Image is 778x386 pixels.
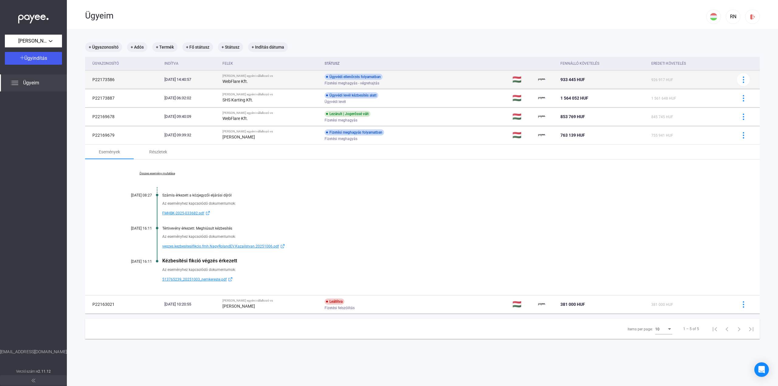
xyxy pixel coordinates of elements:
div: [PERSON_NAME] egyéni vállalkozó vs [222,299,320,302]
button: more-blue [737,298,750,311]
span: 926 917 HUF [651,78,673,82]
a: 513765239_20251003_nemkereste.pdfexternal-link-blue [162,276,729,283]
div: Kézbesítési fikció végzés érkezett [162,258,729,264]
div: Fizetési meghagyás folyamatban [325,129,384,135]
span: vegzes.kezbesitesifikcio.fmh.NagyRolandEV.KazaiIstvan.20251006.pdf [162,243,279,250]
div: Felek [222,60,320,67]
span: Fizetési felszólítás [325,304,355,312]
mat-chip: + Adós [127,42,147,52]
span: Ügyvédi levél [325,98,346,105]
img: payee-logo [538,113,546,120]
button: RN [726,9,740,24]
div: Ügyeim [85,11,706,21]
mat-chip: + Indítás dátuma [248,42,288,52]
div: Eredeti követelés [651,60,729,67]
button: Next page [733,323,745,335]
a: vegzes.kezbesitesifikcio.fmh.NagyRolandEV.KazaiIstvan.20251006.pdfexternal-link-blue [162,243,729,250]
div: Események [99,148,120,155]
span: FMHBK-2025-033682.pdf [162,210,204,217]
div: Items per page: [628,326,653,333]
div: [DATE] 10:20:55 [164,301,218,307]
strong: WebFlare Kft. [222,116,248,121]
span: 381 000 HUF [651,302,673,307]
div: RN [728,13,738,20]
td: 🇭🇺 [510,295,536,313]
span: Fizetési meghagyás [325,135,357,142]
mat-chip: + Fő státusz [182,42,213,52]
button: more-blue [737,129,750,142]
strong: WebFlare Kft. [222,79,248,84]
span: Ügyindítás [24,55,47,61]
div: [PERSON_NAME] egyéni vállalkozó vs [222,130,320,133]
span: 853 769 HUF [560,114,585,119]
td: 🇭🇺 [510,108,536,126]
div: Fennálló követelés [560,60,646,67]
span: Fizetési meghagyás - végrehajtás [325,80,379,87]
a: Összes esemény mutatása [115,172,199,175]
span: 1 561 648 HUF [651,96,676,101]
div: [DATE] 16:11 [115,259,152,264]
span: [PERSON_NAME] egyéni vállalkozó [18,37,49,45]
span: 933 445 HUF [560,77,585,82]
div: [DATE] 14:40:57 [164,77,218,83]
img: external-link-blue [279,244,286,248]
div: [DATE] 08:27 [115,193,152,197]
a: FMHBK-2025-033682.pdfexternal-link-blue [162,210,729,217]
img: plus-white.svg [20,56,24,60]
mat-chip: + Termék [152,42,177,52]
button: more-blue [737,92,750,104]
img: more-blue [740,301,747,308]
div: Eredeti követelés [651,60,686,67]
button: more-blue [737,73,750,86]
button: [PERSON_NAME] egyéni vállalkozó [5,35,62,47]
td: P22173586 [85,70,162,89]
div: Leállítva [325,299,344,305]
td: 🇭🇺 [510,89,536,107]
img: external-link-blue [227,277,234,282]
div: [PERSON_NAME] egyéni vállalkozó vs [222,111,320,115]
img: more-blue [740,77,747,83]
div: Ügyvédi levél kézbesítés alatt [325,92,378,98]
img: payee-logo [538,301,546,308]
td: 🇭🇺 [510,70,536,89]
th: Státusz [322,57,510,70]
img: white-payee-white-dot.svg [18,11,49,24]
button: logout-red [745,9,760,24]
div: Tértivevény érkezett: Meghiúsult kézbesítés [162,226,729,231]
img: more-blue [740,95,747,101]
div: [DATE] 09:40:09 [164,114,218,120]
img: arrow-double-left-grey.svg [32,379,35,382]
img: more-blue [740,132,747,138]
td: 🇭🇺 [510,126,536,144]
td: P22169679 [85,126,162,144]
strong: SHS Karting Kft. [222,97,253,102]
strong: v2.11.12 [36,369,51,374]
td: P22169678 [85,108,162,126]
div: [DATE] 06:32:02 [164,95,218,101]
img: list.svg [11,79,18,87]
span: Ügyeim [23,79,39,87]
strong: [PERSON_NAME] [222,135,255,139]
img: logout-red [749,14,756,20]
div: Lezárult | Jogerőssé vált [325,111,370,117]
div: Számla érkezett a közjegyzői eljárási díjról [162,193,729,197]
mat-chip: + Ügyazonosító [85,42,122,52]
button: Ügyindítás [5,52,62,65]
td: P22163021 [85,295,162,313]
div: Részletek [149,148,167,155]
div: [DATE] 16:11 [115,226,152,231]
span: 513765239_20251003_nemkereste.pdf [162,276,227,283]
button: more-blue [737,110,750,123]
div: Felek [222,60,233,67]
div: 1 – 5 of 5 [683,325,699,333]
img: HU [710,13,717,20]
span: 763 139 HUF [560,133,585,138]
div: Ügyvédi ellenőrzés folyamatban [325,74,383,80]
div: Indítva [164,60,218,67]
img: payee-logo [538,132,546,139]
button: HU [706,9,721,24]
div: [PERSON_NAME] egyéni vállalkozó vs [222,93,320,96]
span: 845 745 HUF [651,115,673,119]
button: First page [709,323,721,335]
div: Open Intercom Messenger [754,362,769,377]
